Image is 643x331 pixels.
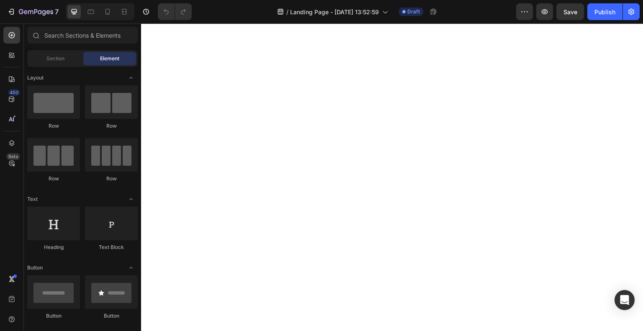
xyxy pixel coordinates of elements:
[158,3,192,20] div: Undo/Redo
[124,192,138,206] span: Toggle open
[407,8,420,15] span: Draft
[85,175,138,182] div: Row
[6,153,20,160] div: Beta
[27,195,38,203] span: Text
[587,3,622,20] button: Publish
[27,122,80,130] div: Row
[8,89,20,96] div: 450
[46,55,64,62] span: Section
[594,8,615,16] div: Publish
[615,290,635,310] div: Open Intercom Messenger
[27,264,43,272] span: Button
[563,8,577,15] span: Save
[85,312,138,320] div: Button
[124,261,138,275] span: Toggle open
[100,55,119,62] span: Element
[290,8,379,16] span: Landing Page - [DATE] 13:52:59
[27,27,138,44] input: Search Sections & Elements
[141,23,643,331] iframe: Design area
[55,7,59,17] p: 7
[85,122,138,130] div: Row
[85,244,138,251] div: Text Block
[3,3,62,20] button: 7
[27,312,80,320] div: Button
[27,244,80,251] div: Heading
[124,71,138,85] span: Toggle open
[27,175,80,182] div: Row
[286,8,288,16] span: /
[556,3,584,20] button: Save
[27,74,44,82] span: Layout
